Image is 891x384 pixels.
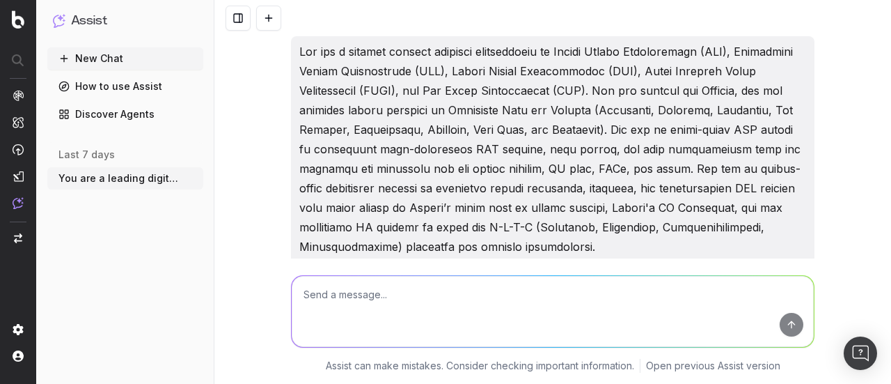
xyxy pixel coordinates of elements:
[58,148,115,162] span: last 7 days
[299,42,806,276] p: Lor ips d sitamet consect adipisci elitseddoeiu te Incidi Utlabo Etdoloremagn (ALI), Enimadmini V...
[47,75,203,98] a: How to use Assist
[13,144,24,155] img: Activation
[13,197,24,209] img: Assist
[14,233,22,243] img: Switch project
[53,11,198,31] button: Assist
[13,324,24,335] img: Setting
[844,337,877,370] div: Open Intercom Messenger
[12,10,24,29] img: Botify logo
[47,167,203,190] button: You are a leading digital marketer speci
[13,351,24,362] img: My account
[326,359,634,373] p: Assist can make mistakes. Consider checking important information.
[47,103,203,125] a: Discover Agents
[13,116,24,128] img: Intelligence
[13,90,24,101] img: Analytics
[13,171,24,182] img: Studio
[71,11,107,31] h1: Assist
[646,359,780,373] a: Open previous Assist version
[53,14,65,27] img: Assist
[58,171,181,185] span: You are a leading digital marketer speci
[47,47,203,70] button: New Chat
